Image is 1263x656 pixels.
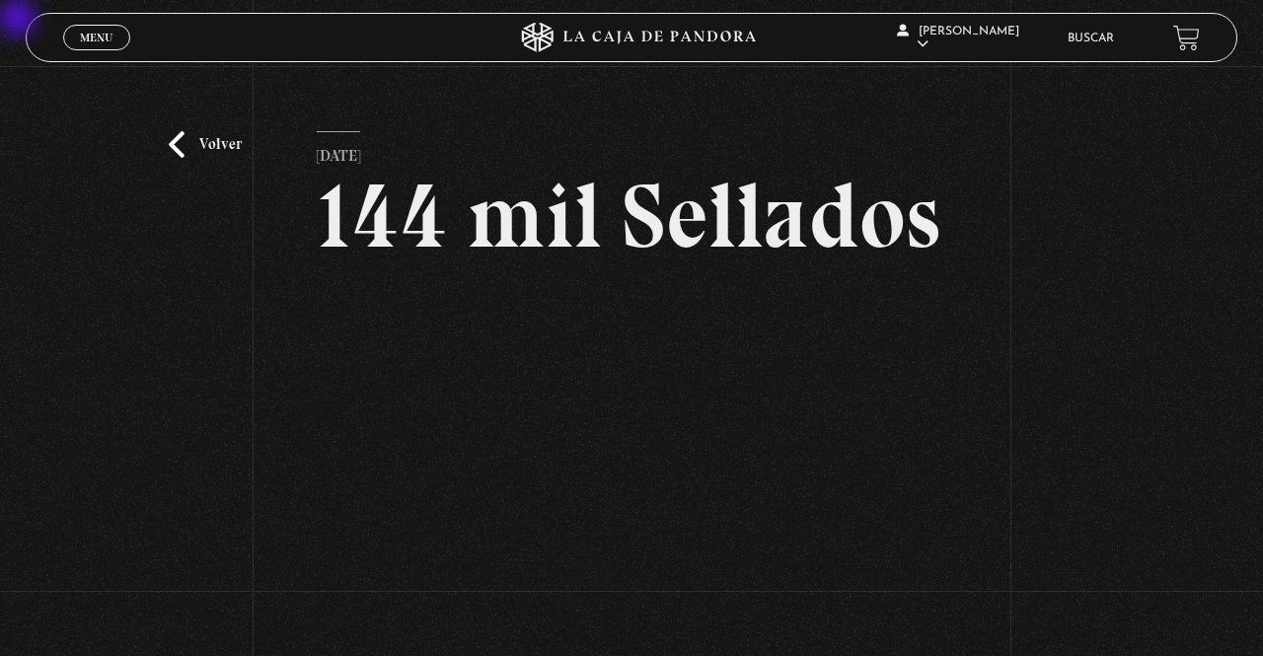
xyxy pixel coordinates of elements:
[80,32,112,43] span: Menu
[74,48,120,62] span: Cerrar
[317,131,360,171] p: [DATE]
[1173,25,1200,51] a: View your shopping cart
[897,26,1019,50] span: [PERSON_NAME]
[317,171,947,261] h2: 144 mil Sellados
[1068,33,1114,44] a: Buscar
[169,131,242,158] a: Volver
